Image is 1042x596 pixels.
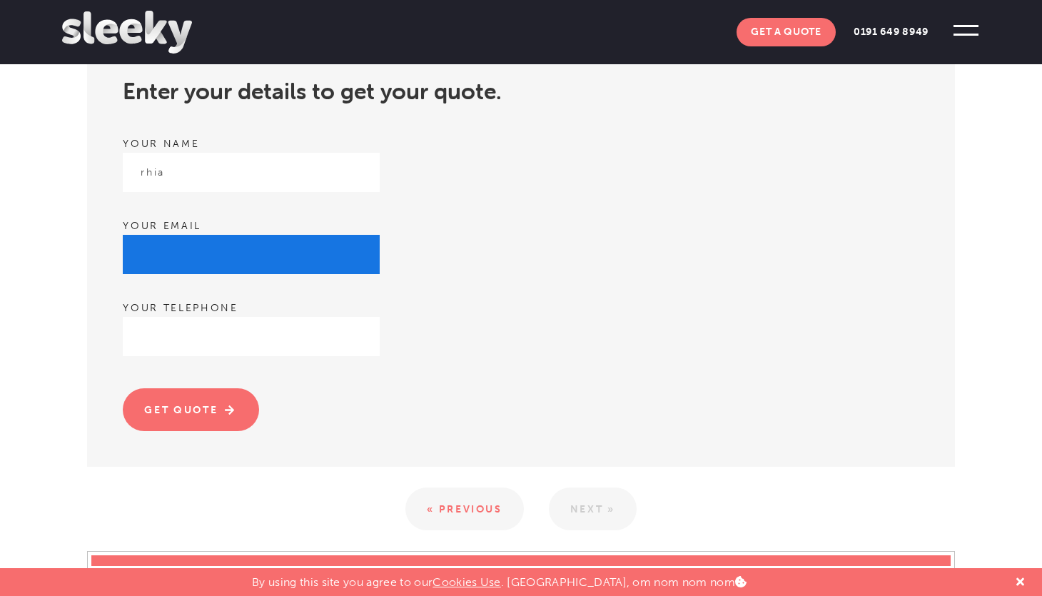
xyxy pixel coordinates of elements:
p: By using this site you agree to our . [GEOGRAPHIC_DATA], om nom nom nom [252,568,747,589]
label: Your name [123,135,919,153]
a: Cookies Use [433,575,501,589]
h2: Enter your details to get your quote. [123,73,919,128]
a: Get A Quote [737,18,836,46]
a: « Previous [405,488,524,530]
img: Sleeky Web Design Newcastle [62,11,192,54]
label: Your email [123,217,919,235]
input: Get quote [123,388,259,431]
a: 0191 649 8949 [839,18,943,46]
label: Your telephone [123,299,919,317]
a: Next » [549,488,637,530]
